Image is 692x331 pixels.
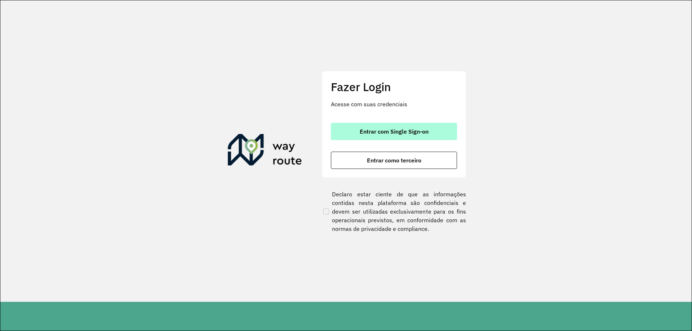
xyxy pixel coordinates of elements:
span: Entrar com Single Sign-on [360,129,429,134]
h2: Fazer Login [331,80,457,94]
img: Roteirizador AmbevTech [228,134,302,169]
span: Entrar como terceiro [367,157,421,163]
button: button [331,123,457,140]
button: button [331,152,457,169]
label: Declaro estar ciente de que as informações contidas nesta plataforma são confidenciais e devem se... [322,190,466,233]
p: Acesse com suas credenciais [331,100,457,108]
